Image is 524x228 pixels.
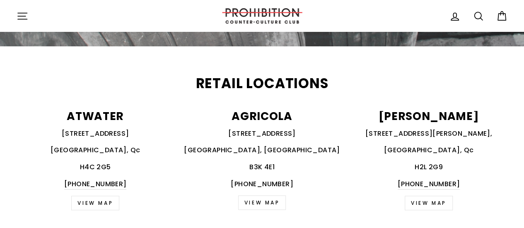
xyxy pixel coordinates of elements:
[350,162,507,173] p: H2L 2G9
[350,111,507,122] p: [PERSON_NAME]
[183,111,340,122] p: AGRICOLA
[238,195,286,210] a: VIEW MAP
[17,128,174,139] p: [STREET_ADDRESS]
[405,196,453,210] a: view map
[71,196,119,210] a: VIEW MAP
[398,179,460,190] a: [PHONE_NUMBER]
[17,111,174,122] p: ATWATER
[64,179,127,190] a: [PHONE_NUMBER]
[350,128,507,139] p: [STREET_ADDRESS][PERSON_NAME],
[183,128,340,139] p: [STREET_ADDRESS]
[350,145,507,156] p: [GEOGRAPHIC_DATA], Qc
[183,179,340,190] p: [PHONE_NUMBER]
[183,162,340,173] p: B3K 4E1
[183,145,340,156] p: [GEOGRAPHIC_DATA], [GEOGRAPHIC_DATA]
[221,8,304,24] img: PROHIBITION COUNTER-CULTURE CLUB
[17,162,174,173] p: H4C 2G5
[17,145,174,156] p: [GEOGRAPHIC_DATA], Qc
[17,77,507,91] h2: Retail Locations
